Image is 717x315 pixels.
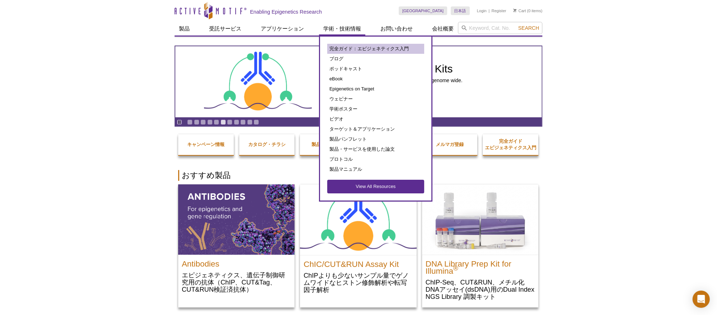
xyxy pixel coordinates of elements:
a: 製品・サービスを使用した論文 [327,144,424,154]
img: All Antibodies [178,184,295,255]
a: 学術ポスター [327,104,424,114]
a: Go to slide 2 [194,119,199,125]
a: ChIC/CUT&RUN Assay Kit ChIC/CUT&RUN Assay Kit ChIPよりも少ないサンプル量でゲノムワイドなヒストン修飾解析や転写因子解析 [300,184,416,301]
strong: 製品マニュアル [311,142,344,147]
a: Go to slide 1 [187,119,193,125]
h2: ChIC/CUT&RUN Assay Kit [304,257,413,268]
div: Open Intercom Messenger [693,291,710,308]
span: Search [518,25,539,31]
img: CUT&RUN Assay Kits [204,49,312,115]
h2: DNA Library Prep Kit for Illumina [426,257,535,275]
h2: Antibodies [182,257,291,268]
a: Epigenetics on Target [327,84,424,94]
a: Toggle autoplay [177,119,182,125]
a: Go to slide 11 [254,119,259,125]
a: 製品マニュアル [327,164,424,174]
a: キャンペーン情報 [178,134,234,155]
strong: キャンペーン情報 [187,142,225,147]
a: eBook [327,74,424,84]
a: Go to slide 7 [227,119,232,125]
a: Go to slide 9 [240,119,246,125]
strong: カタログ・チラシ [248,142,286,147]
a: 完全ガイド：エピジェネティクス入門 [327,44,424,54]
a: Go to slide 4 [207,119,213,125]
a: Go to slide 6 [221,119,226,125]
a: CUT&RUN Assay Kits CUT&RUN Assay Kits Target chromatin-associated proteins genome wide. Learn More [175,46,542,117]
img: ChIC/CUT&RUN Assay Kit [300,184,416,255]
a: ブログ [327,54,424,64]
li: | [489,6,490,15]
a: Go to slide 5 [214,119,219,125]
a: Register [491,8,506,13]
a: ビデオ [327,114,424,124]
sup: ® [453,265,458,272]
a: 完全ガイドエピジェネティクス入門 [483,131,538,158]
a: 製品マニュアル [300,134,356,155]
p: ChIP-Seq、CUT&RUN、メチル化DNAアッセイ(dsDNA)用のDual Index NGS Library 調製キット [426,278,535,300]
a: アプリケーション [256,22,308,36]
a: プロトコル [327,154,424,164]
a: 製品パンフレット [327,134,424,144]
a: 製品 [175,22,194,36]
a: ウェビナー [327,94,424,104]
a: 受託サービス [205,22,246,36]
a: 会社概要 [428,22,458,36]
h2: おすすめ製品 [178,170,539,181]
p: エピジェネティクス、遺伝子制御研究用の抗体（ChIP、CUT&Tag、CUT&RUN検証済抗体） [182,271,291,293]
h2: Enabling Epigenetics Research [250,9,322,15]
a: 学術・技術情報 [319,22,365,36]
a: Go to slide 8 [234,119,239,125]
strong: 完全ガイド エピジェネティクス入門 [485,138,536,150]
img: DNA Library Prep Kit for Illumina [422,184,538,255]
a: ターゲット＆アプリケーション [327,124,424,134]
a: View All Resources [327,180,424,193]
article: CUT&RUN Assay Kits [175,46,542,117]
p: ChIPよりも少ないサンプル量でゲノムワイドなヒストン修飾解析や転写因子解析 [304,272,413,293]
a: カタログ・チラシ [239,134,295,155]
input: Keyword, Cat. No. [458,22,542,34]
a: 日本語 [451,6,470,15]
button: Search [516,25,541,31]
strong: メルマガ登録 [436,142,464,147]
li: (0 items) [513,6,542,15]
a: Go to slide 3 [200,119,206,125]
a: ポッドキャスト [327,64,424,74]
a: All Antibodies Antibodies エピジェネティクス、遺伝子制御研究用の抗体（ChIP、CUT&Tag、CUT&RUN検証済抗体） [178,184,295,300]
a: メルマガ登録 [422,134,478,155]
a: [GEOGRAPHIC_DATA] [399,6,447,15]
a: お問い合わせ [376,22,417,36]
a: DNA Library Prep Kit for Illumina DNA Library Prep Kit for Illumina® ChIP-Seq、CUT&RUN、メチル化DNAアッセイ... [422,184,538,307]
a: Login [477,8,487,13]
a: Go to slide 10 [247,119,253,125]
img: Your Cart [513,9,517,12]
a: Cart [513,8,526,13]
